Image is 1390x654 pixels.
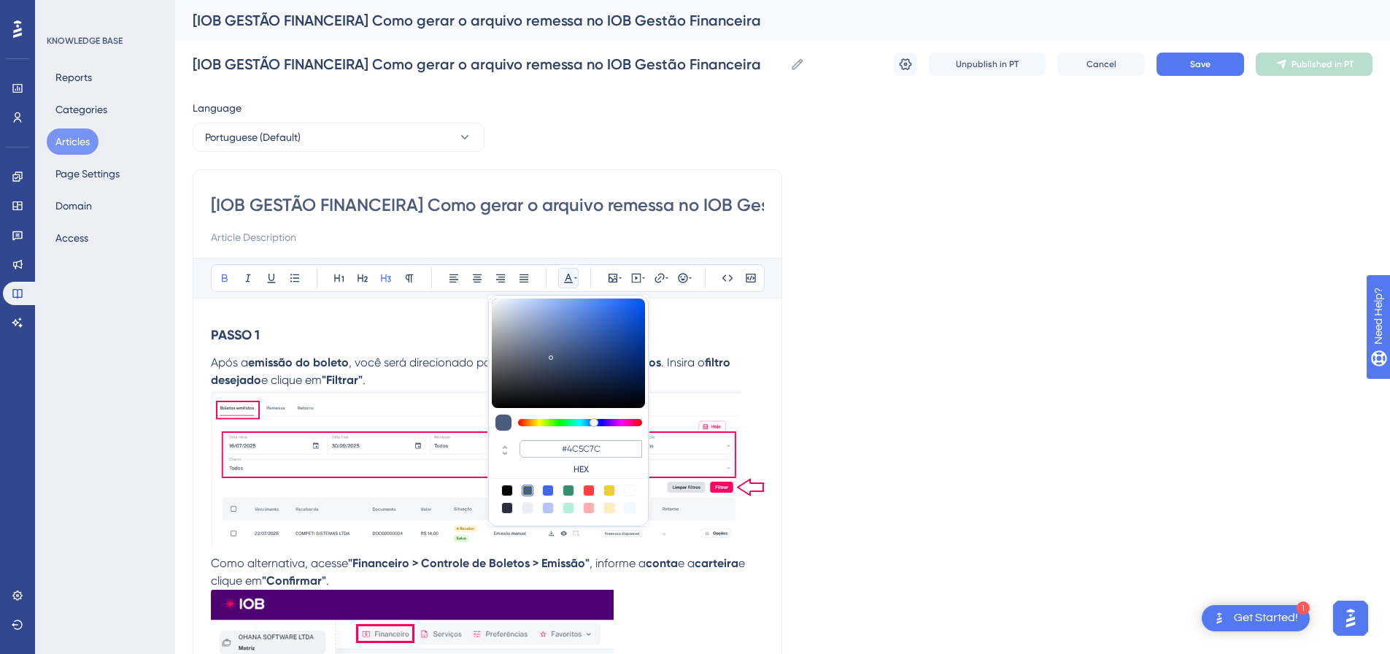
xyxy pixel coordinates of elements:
[262,574,326,588] strong: "Confirmar"
[322,373,363,387] strong: "Filtrar"
[261,373,322,387] span: e clique em
[678,556,695,570] span: e a
[956,58,1019,70] span: Unpublish in PT
[248,355,349,369] strong: emissão do boleto
[661,355,705,369] span: . Insira o
[47,225,97,251] button: Access
[47,193,101,219] button: Domain
[193,99,242,117] span: Language
[47,35,123,47] div: KNOWLEDGE BASE
[193,123,484,152] button: Portuguese (Default)
[47,161,128,187] button: Page Settings
[363,373,366,387] span: .
[1297,601,1310,615] div: 1
[211,193,764,217] input: Article Title
[1291,58,1354,70] span: Published in PT
[349,355,552,369] span: , você será direcionado para a tela de
[47,128,99,155] button: Articles
[205,128,301,146] span: Portuguese (Default)
[348,556,590,570] strong: "Financeiro > Controle de Boletos > Emissão"
[1211,609,1228,627] img: launcher-image-alternative-text
[47,96,116,123] button: Categories
[1256,53,1372,76] button: Published in PT
[193,10,1336,31] div: [IOB GESTÃO FINANCEIRA] Como gerar o arquivo remessa no IOB Gestão Financeira
[211,228,764,246] input: Article Description
[1202,605,1310,631] div: Open Get Started! checklist, remaining modules: 1
[1086,58,1116,70] span: Cancel
[590,556,646,570] span: , informe a
[193,54,784,74] input: Article Name
[1057,53,1145,76] button: Cancel
[520,463,642,475] label: HEX
[1190,58,1211,70] span: Save
[1234,610,1298,626] div: Get Started!
[1157,53,1244,76] button: Save
[47,64,101,91] button: Reports
[211,355,248,369] span: Após a
[1329,596,1372,640] iframe: UserGuiding AI Assistant Launcher
[929,53,1046,76] button: Unpublish in PT
[211,556,348,570] span: Como alternativa, acesse
[695,556,738,570] strong: carteira
[646,556,678,570] strong: conta
[211,327,260,343] strong: PASSO 1
[326,574,329,588] span: .
[34,4,91,21] span: Need Help?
